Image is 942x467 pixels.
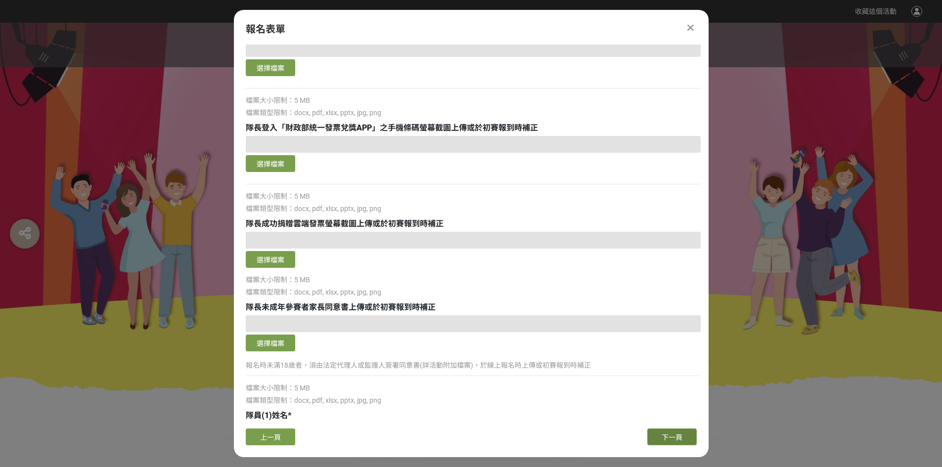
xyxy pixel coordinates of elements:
[662,433,682,441] span: 下一頁
[246,23,285,35] span: 報名表單
[260,433,281,441] span: 上一頁
[246,335,295,351] button: 選擇檔案
[246,59,295,76] button: 選擇檔案
[246,384,310,392] span: 檔案大小限制：5 MB
[246,276,310,284] span: 檔案大小限制：5 MB
[246,96,310,104] span: 檔案大小限制：5 MB
[246,302,436,312] span: 隊長未成年參賽者家長同意書上傳或於初賽報到時補正
[246,155,295,172] button: 選擇檔案
[246,360,701,371] p: 報名時未滿18歲者，須由法定代理人或監護人簽署同意書(詳活動附加檔案)，於線上報名時上傳或初賽報到時補正
[246,251,295,268] button: 選擇檔案
[224,390,718,414] h1: 2025全國租稅達人爭霸賽
[246,288,381,296] span: 檔案類型限制：docx, pdf, xlsx, pptx, jpg, png
[647,428,697,445] button: 下一頁
[246,192,310,200] span: 檔案大小限制：5 MB
[246,411,288,420] span: 隊員(1)姓名
[246,109,381,117] span: 檔案類型限制：docx, pdf, xlsx, pptx, jpg, png
[246,396,381,404] span: 檔案類型限制：docx, pdf, xlsx, pptx, jpg, png
[246,428,295,445] button: 上一頁
[246,123,538,132] span: 隊長登入「財政部統一發票兌獎APP」之手機條碼螢幕截圖上傳或於初賽報到時補正
[855,7,897,15] span: 收藏這個活動
[246,205,381,212] span: 檔案類型限制：docx, pdf, xlsx, pptx, jpg, png
[246,219,444,228] span: 隊長成功捐贈雲端發票螢幕截圖上傳或於初賽報到時補正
